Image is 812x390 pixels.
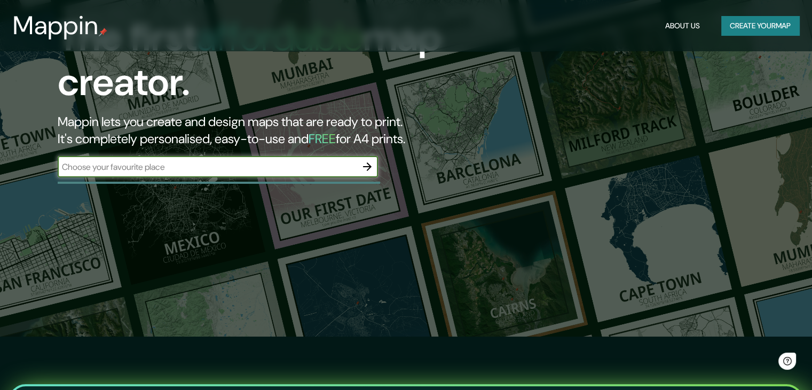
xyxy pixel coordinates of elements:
button: About Us [661,16,704,36]
h2: Mappin lets you create and design maps that are ready to print. It's completely personalised, eas... [58,113,464,147]
iframe: Help widget launcher [717,348,800,378]
h5: FREE [309,130,336,147]
h3: Mappin [13,11,99,41]
button: Create yourmap [721,16,799,36]
h1: The first map creator. [58,15,464,113]
img: mappin-pin [99,28,107,36]
input: Choose your favourite place [58,161,357,173]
